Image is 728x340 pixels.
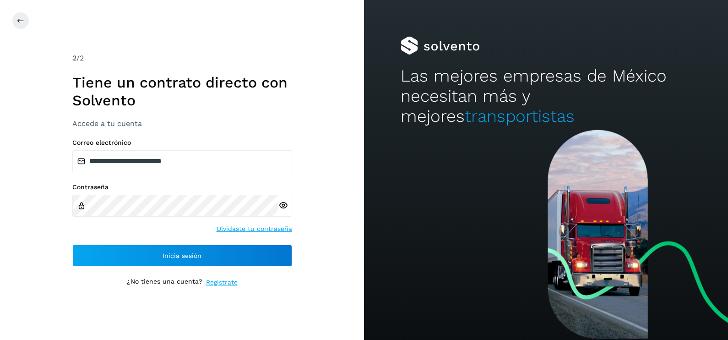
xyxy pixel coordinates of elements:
label: Correo electrónico [72,139,292,147]
span: Inicia sesión [163,252,201,259]
h3: Accede a tu cuenta [72,119,292,128]
button: Inicia sesión [72,245,292,267]
span: 2 [72,54,76,62]
a: Olvidaste tu contraseña [217,224,292,234]
span: transportistas [465,106,575,126]
label: Contraseña [72,183,292,191]
div: /2 [72,53,292,64]
h1: Tiene un contrato directo con Solvento [72,74,292,109]
h2: Las mejores empresas de México necesitan más y mejores [401,66,692,127]
p: ¿No tienes una cuenta? [127,278,202,287]
a: Regístrate [206,278,238,287]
